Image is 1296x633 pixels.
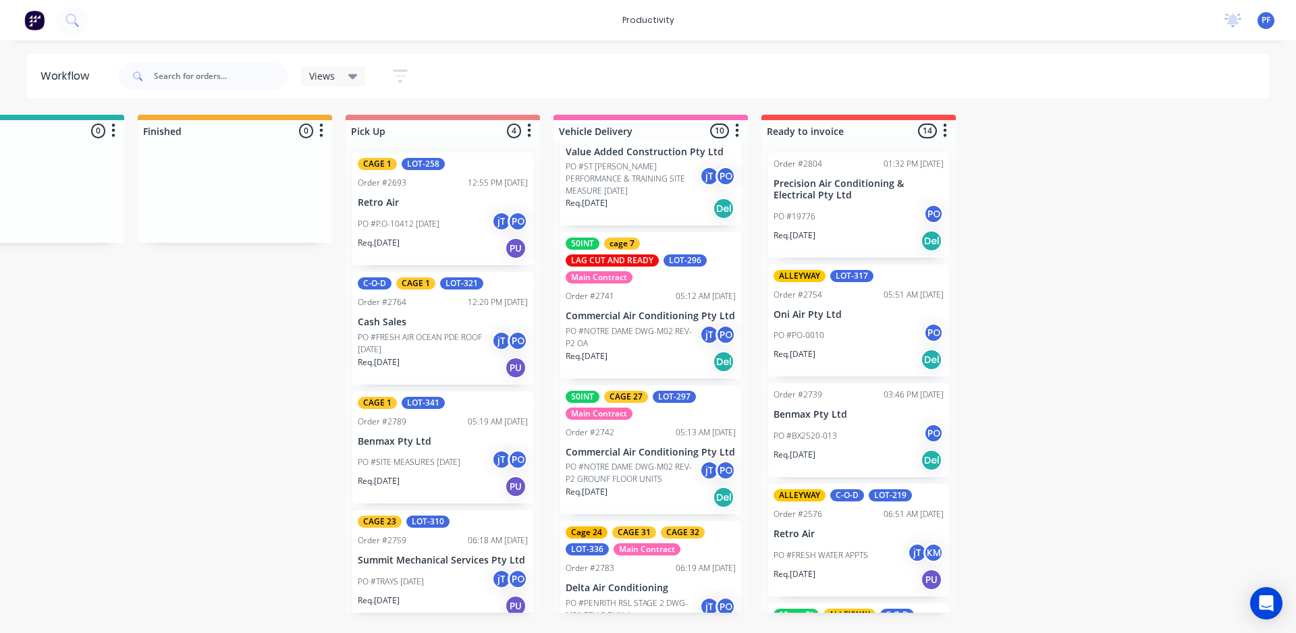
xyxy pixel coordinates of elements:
div: LOT-296 [664,254,707,267]
p: PO #P.O-10412 [DATE] [358,218,439,230]
div: jT [699,597,720,617]
div: PO [508,449,528,470]
div: jT [699,325,720,345]
span: PF [1262,14,1270,26]
div: 10mm BI [774,609,819,621]
div: PO [923,423,944,443]
div: 50INT [566,238,599,250]
div: 12:20 PM [DATE] [468,296,528,308]
p: Req. [DATE] [358,237,400,249]
div: LAG CUT AND READY [566,254,659,267]
p: Value Added Construction Pty Ltd [566,146,736,158]
p: PO #19776 [774,211,815,223]
div: PU [505,238,526,259]
div: PO [715,460,736,480]
div: Order #273903:46 PM [DATE]Benmax Pty LtdPO #BX2520-013POReq.[DATE]Del [768,383,949,477]
div: jT [699,166,720,186]
p: PO #PENRITH RSL STAGE 2 DWG-M01 REV-8 RUN A [566,597,699,622]
div: C-O-D [880,609,914,621]
div: 05:51 AM [DATE] [884,289,944,301]
div: Del [921,349,942,370]
input: Search for orders... [154,63,288,90]
div: Order #2764 [358,296,406,308]
p: Benmax Pty Ltd [774,409,944,420]
div: Order #280401:32 PM [DATE]Precision Air Conditioning & Electrical Pty LtdPO #19776POReq.[DATE]Del [768,153,949,258]
div: ALLEYWAY [774,489,826,501]
div: LOT-321 [440,277,483,290]
div: CAGE 1LOT-258Order #269312:55 PM [DATE]Retro AirPO #P.O-10412 [DATE]jTPOReq.[DATE]PU [352,153,533,265]
div: jT [491,211,512,231]
p: Req. [DATE] [358,356,400,368]
div: PO [923,323,944,343]
div: Del [713,198,734,219]
div: Cage 24 [566,526,607,539]
div: CAGE 27 [604,391,648,403]
p: Req. [DATE] [358,595,400,607]
div: PO [715,597,736,617]
p: Req. [DATE] [774,568,815,580]
div: Main Contract [614,543,680,555]
p: Req. [DATE] [774,348,815,360]
p: PO #FRESH AIR OCEAN PDE ROOF [DATE] [358,331,491,356]
span: Views [309,69,335,83]
div: PO [508,331,528,351]
p: PO #NOTRE DAME DWG-M02 REV-P2 GROUNF FLOOR UNITS [566,461,699,485]
p: Precision Air Conditioning & Electrical Pty Ltd [774,178,944,201]
div: Open Intercom Messenger [1250,587,1282,620]
div: ALLEYWAYLOT-317Order #275405:51 AM [DATE]Oni Air Pty LtdPO #PO-0010POReq.[DATE]Del [768,265,949,377]
div: CAGE 23 [358,516,402,528]
div: Value Added Construction Pty LtdPO #ST [PERSON_NAME] PERFORMANCE & TRAINING SITE MEASURE [DATE]jT... [560,85,741,225]
div: 50INTcage 7LAG CUT AND READYLOT-296Main ContractOrder #274105:12 AM [DATE]Commercial Air Conditio... [560,232,741,379]
div: ALLEYWAYC-O-DLOT-219Order #257606:51 AM [DATE]Retro AirPO #FRESH WATER APPTSjTKMReq.[DATE]PU [768,484,949,597]
div: LOT-317 [830,270,873,282]
p: Req. [DATE] [358,475,400,487]
div: ALLEYWAY [823,609,875,621]
div: LOT-219 [869,489,912,501]
p: Retro Air [358,197,528,209]
div: Order #2576 [774,508,822,520]
img: Factory [24,10,45,30]
p: Req. [DATE] [774,229,815,242]
div: LOT-336 [566,543,609,555]
div: Del [921,230,942,252]
p: PO #TRAYS [DATE] [358,576,424,588]
div: PU [505,357,526,379]
p: PO #BX2520-013 [774,430,837,442]
div: 12:55 PM [DATE] [468,177,528,189]
p: PO #PO-0010 [774,329,824,341]
p: Retro Air [774,528,944,540]
p: Commercial Air Conditioning Pty Ltd [566,447,736,458]
div: cage 7 [604,238,640,250]
p: Benmax Pty Ltd [358,436,528,447]
p: PO #FRESH WATER APPTS [774,549,868,561]
p: Cash Sales [358,316,528,328]
div: Del [713,487,734,508]
p: Summit Mechanical Services Pty Ltd [358,555,528,566]
div: CAGE 31 [612,526,656,539]
p: Req. [DATE] [774,449,815,461]
div: CAGE 1LOT-341Order #278905:19 AM [DATE]Benmax Pty LtdPO #SITE MEASURES [DATE]jTPOReq.[DATE]PU [352,391,533,504]
div: PO [715,325,736,345]
div: PU [505,476,526,497]
div: 50INTCAGE 27LOT-297Main ContractOrder #274205:13 AM [DATE]Commercial Air Conditioning Pty LtdPO #... [560,385,741,515]
div: PU [505,595,526,617]
div: C-O-D [830,489,864,501]
div: CAGE 1 [358,397,397,409]
div: LOT-297 [653,391,696,403]
div: Del [713,351,734,373]
p: Commercial Air Conditioning Pty Ltd [566,310,736,322]
div: jT [491,569,512,589]
div: LOT-258 [402,158,445,170]
div: PO [715,166,736,186]
div: PO [508,211,528,231]
div: LOT-341 [402,397,445,409]
div: Order #2759 [358,534,406,547]
p: Oni Air Pty Ltd [774,309,944,321]
div: 03:46 PM [DATE] [884,389,944,401]
p: Delta Air Conditioning [566,582,736,594]
div: Order #2804 [774,158,822,170]
div: Order #2741 [566,290,614,302]
div: 05:13 AM [DATE] [676,426,736,439]
p: Req. [DATE] [566,486,607,498]
div: KM [923,543,944,563]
